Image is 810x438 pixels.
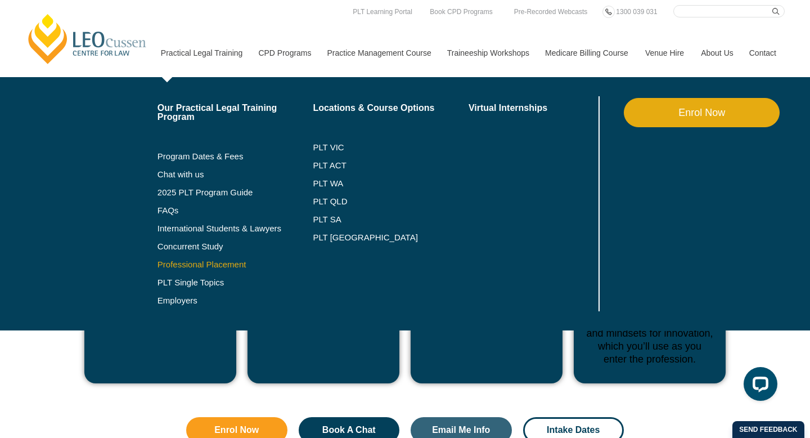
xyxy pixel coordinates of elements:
[157,206,313,215] a: FAQs
[313,143,469,152] a: PLT VIC
[157,224,313,233] a: International Students & Lawyers
[25,12,150,65] a: [PERSON_NAME] Centre for Law
[613,6,660,18] a: 1300 039 031
[585,314,714,367] p: You’ll be taught methods and mindsets for innovation, which you’ll use as you enter the profession.
[637,29,692,77] a: Venue Hire
[157,296,313,305] a: Employers
[157,278,313,287] a: PLT Single Topics
[350,6,415,18] a: PLT Learning Portal
[319,29,439,77] a: Practice Management Course
[250,29,318,77] a: CPD Programs
[511,6,591,18] a: Pre-Recorded Webcasts
[692,29,741,77] a: About Us
[547,426,600,435] span: Intake Dates
[537,29,637,77] a: Medicare Billing Course
[427,6,495,18] a: Book CPD Programs
[616,8,657,16] span: 1300 039 031
[624,98,780,127] a: Enrol Now
[432,426,490,435] span: Email Me Info
[469,104,596,113] a: Virtual Internships
[214,426,259,435] span: Enrol Now
[313,104,469,113] a: Locations & Course Options
[439,29,537,77] a: Traineeship Workshops
[157,260,313,269] a: Professional Placement
[313,161,469,170] a: PLT ACT
[313,215,469,224] a: PLT SA
[313,197,469,206] a: PLT QLD
[157,152,313,161] a: Program Dates & Fees
[741,29,785,77] a: Contact
[735,363,782,410] iframe: LiveChat chat widget
[152,29,250,77] a: Practical Legal Training
[157,242,313,251] a: Concurrent Study
[157,170,313,179] a: Chat with us
[313,179,440,188] a: PLT WA
[322,426,376,435] span: Book A Chat
[157,188,285,197] a: 2025 PLT Program Guide
[313,233,469,242] a: PLT [GEOGRAPHIC_DATA]
[157,104,313,122] a: Our Practical Legal Training Program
